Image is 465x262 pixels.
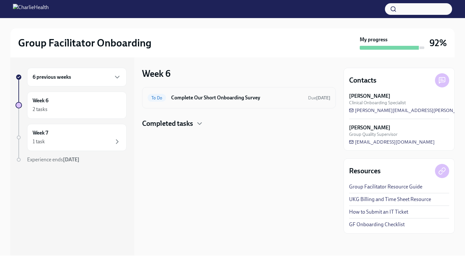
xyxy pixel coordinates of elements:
a: [EMAIL_ADDRESS][DOMAIN_NAME] [349,139,435,145]
a: Group Facilitator Resource Guide [349,183,422,190]
a: GF Onboarding Checklist [349,221,405,228]
a: To DoComplete Our Short Onboarding SurveyDue[DATE] [148,93,330,103]
div: 2 tasks [33,106,47,113]
span: Due [308,95,330,101]
strong: [DATE] [63,156,79,163]
div: 1 task [33,138,45,145]
span: Clinical Onboarding Specialist [349,100,406,106]
a: UKG Billing and Time Sheet Resource [349,196,431,203]
strong: My progress [360,36,387,43]
a: Week 71 task [15,124,127,151]
span: September 2nd, 2025 09:00 [308,95,330,101]
strong: [PERSON_NAME] [349,93,390,100]
span: To Do [148,96,166,100]
h6: 6 previous weeks [33,74,71,81]
h6: Week 6 [33,97,48,104]
h2: Group Facilitator Onboarding [18,36,151,49]
h3: Week 6 [142,68,170,79]
h6: Week 7 [33,129,48,136]
h4: Completed tasks [142,119,193,128]
h6: Complete Our Short Onboarding Survey [171,94,303,101]
div: 6 previous weeks [27,68,127,86]
a: Week 62 tasks [15,92,127,119]
strong: [DATE] [316,95,330,101]
img: CharlieHealth [13,4,49,14]
strong: [PERSON_NAME] [349,124,390,131]
span: Experience ends [27,156,79,163]
a: How to Submit an IT Ticket [349,208,408,216]
h4: Contacts [349,76,377,85]
h4: Resources [349,166,381,176]
span: Group Quality Supervisor [349,131,398,137]
div: Completed tasks [142,119,336,128]
h3: 92% [429,37,447,49]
